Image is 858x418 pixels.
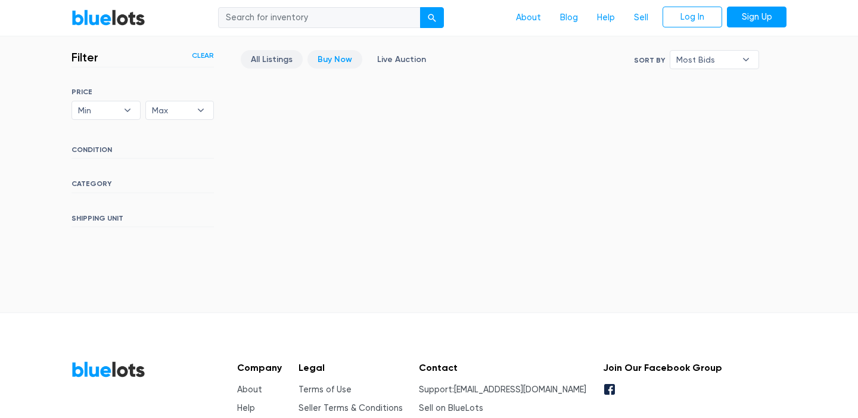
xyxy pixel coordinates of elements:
[676,51,736,69] span: Most Bids
[727,7,786,28] a: Sign Up
[218,7,421,29] input: Search for inventory
[733,51,758,69] b: ▾
[603,362,722,373] h5: Join Our Facebook Group
[71,50,98,64] h3: Filter
[299,403,403,413] a: Seller Terms & Conditions
[419,383,586,397] li: Support:
[299,362,403,373] h5: Legal
[71,88,214,96] h6: PRICE
[419,403,483,413] a: Sell on BlueLots
[299,385,352,395] a: Terms of Use
[419,362,586,373] h5: Contact
[71,214,214,227] h6: SHIPPING UNIT
[237,362,282,373] h5: Company
[454,385,586,395] a: [EMAIL_ADDRESS][DOMAIN_NAME]
[78,101,117,119] span: Min
[506,7,551,29] a: About
[115,101,140,119] b: ▾
[237,385,262,395] a: About
[663,7,722,28] a: Log In
[237,403,255,413] a: Help
[71,145,214,159] h6: CONDITION
[241,50,303,69] a: All Listings
[192,50,214,61] a: Clear
[71,9,145,26] a: BlueLots
[624,7,658,29] a: Sell
[152,101,191,119] span: Max
[307,50,362,69] a: Buy Now
[551,7,587,29] a: Blog
[188,101,213,119] b: ▾
[71,179,214,193] h6: CATEGORY
[71,361,145,378] a: BlueLots
[587,7,624,29] a: Help
[634,55,665,66] label: Sort By
[367,50,436,69] a: Live Auction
